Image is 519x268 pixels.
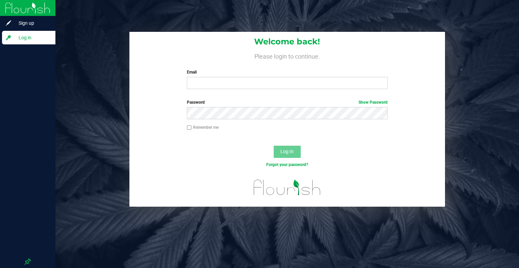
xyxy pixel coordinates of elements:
span: Log in [12,34,52,42]
img: flourish_logo.svg [248,175,327,200]
span: Log In [280,149,294,154]
button: Log In [274,146,301,158]
h4: Please login to continue. [129,51,445,60]
input: Remember me [187,125,192,130]
a: Forgot your password? [266,162,308,167]
span: Sign up [12,19,52,27]
h1: Welcome back! [129,37,445,46]
a: Show Password [359,100,388,105]
span: Password [187,100,205,105]
inline-svg: Sign up [5,20,12,26]
label: Remember me [187,124,219,130]
label: Email [187,69,387,75]
label: Pin the sidebar to full width on large screens [24,258,31,265]
inline-svg: Log in [5,34,12,41]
